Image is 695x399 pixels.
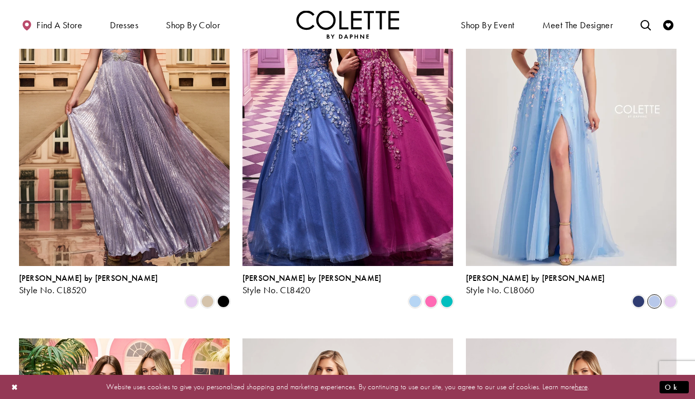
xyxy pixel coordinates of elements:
[409,295,421,308] i: Periwinkle
[19,274,158,295] div: Colette by Daphne Style No. CL8520
[107,10,141,39] span: Dresses
[242,284,311,296] span: Style No. CL8420
[425,295,437,308] i: Pink
[542,20,613,30] span: Meet the designer
[19,284,87,296] span: Style No. CL8520
[461,20,514,30] span: Shop By Event
[242,274,382,295] div: Colette by Daphne Style No. CL8420
[648,295,661,308] i: Bluebell
[661,10,676,39] a: Check Wishlist
[185,295,198,308] i: Lilac
[458,10,517,39] span: Shop By Event
[296,10,399,39] a: Visit Home Page
[110,20,138,30] span: Dresses
[660,381,689,393] button: Submit Dialog
[166,20,220,30] span: Shop by color
[664,295,677,308] i: Lilac
[632,295,645,308] i: Navy Blue
[466,284,535,296] span: Style No. CL8060
[19,273,158,283] span: [PERSON_NAME] by [PERSON_NAME]
[296,10,399,39] img: Colette by Daphne
[441,295,453,308] i: Jade
[466,273,605,283] span: [PERSON_NAME] by [PERSON_NAME]
[6,378,24,396] button: Close Dialog
[466,274,605,295] div: Colette by Daphne Style No. CL8060
[242,273,382,283] span: [PERSON_NAME] by [PERSON_NAME]
[19,10,85,39] a: Find a store
[540,10,616,39] a: Meet the designer
[163,10,222,39] span: Shop by color
[217,295,230,308] i: Black
[575,382,588,392] a: here
[638,10,653,39] a: Toggle search
[201,295,214,308] i: Gold Dust
[74,380,621,394] p: Website uses cookies to give you personalized shopping and marketing experiences. By continuing t...
[36,20,82,30] span: Find a store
